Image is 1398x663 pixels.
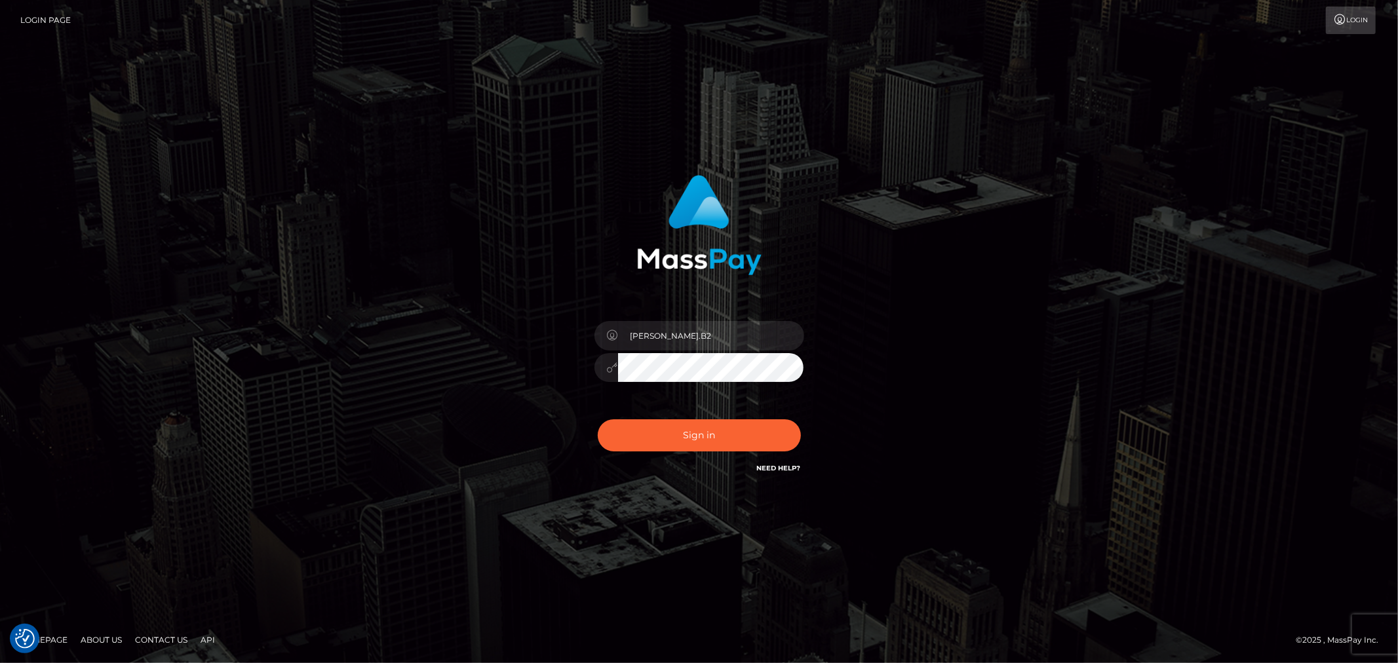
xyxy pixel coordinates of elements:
a: Contact Us [130,630,193,650]
input: Username... [618,321,804,350]
button: Consent Preferences [15,629,35,649]
img: Revisit consent button [15,629,35,649]
a: API [195,630,220,650]
div: © 2025 , MassPay Inc. [1296,633,1388,647]
a: Login Page [20,7,71,34]
a: Homepage [14,630,73,650]
a: Need Help? [757,464,801,472]
img: MassPay Login [637,175,762,275]
a: Login [1326,7,1376,34]
button: Sign in [598,419,801,451]
a: About Us [75,630,127,650]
